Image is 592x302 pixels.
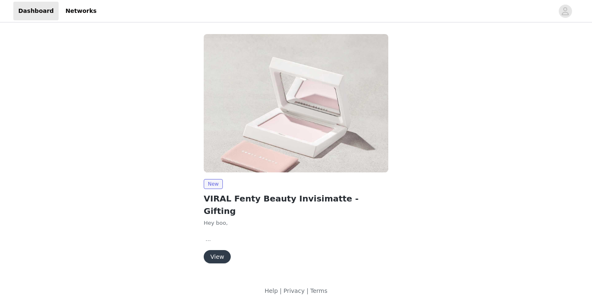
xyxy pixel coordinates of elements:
span: | [306,287,308,294]
a: Terms [310,287,327,294]
span: New [204,179,223,189]
span: | [280,287,282,294]
p: Hey boo, [204,219,388,227]
a: Privacy [284,287,305,294]
a: Networks [60,2,101,20]
h2: VIRAL Fenty Beauty Invisimatte - Gifting [204,192,388,217]
button: View [204,250,231,263]
a: Dashboard [13,2,59,20]
a: View [204,254,231,260]
div: avatar [561,5,569,18]
img: Fenty Beauty [204,34,388,172]
a: Help [264,287,278,294]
